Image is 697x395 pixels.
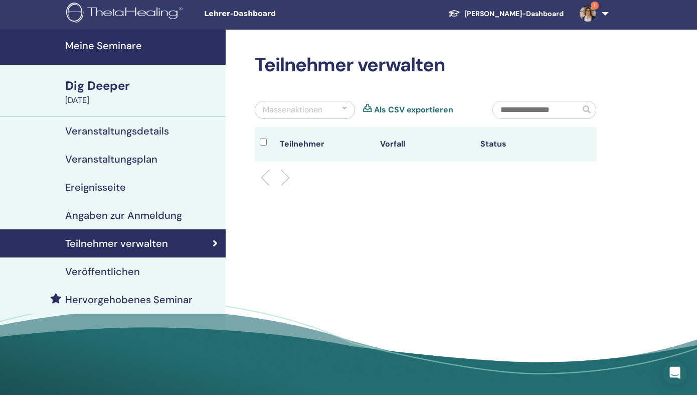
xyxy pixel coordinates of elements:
div: Open Intercom Messenger [663,361,687,385]
img: logo.png [66,3,186,25]
h4: Veranstaltungsdetails [65,125,169,137]
a: Als CSV exportieren [374,104,453,116]
h4: Meine Seminare [65,40,220,52]
th: Status [475,127,576,162]
img: default.jpg [580,6,596,22]
h4: Angaben zur Anmeldung [65,209,182,221]
th: Vorfall [375,127,475,162]
h4: Veranstaltungsplan [65,153,157,165]
th: Teilnehmer [275,127,375,162]
h2: Teilnehmer verwalten [255,54,596,77]
img: graduation-cap-white.svg [448,9,460,18]
a: Dig Deeper[DATE] [59,77,226,106]
a: [PERSON_NAME]-Dashboard [440,5,572,23]
span: Lehrer-Dashboard [204,9,355,19]
div: [DATE] [65,94,220,106]
h4: Veröffentlichen [65,266,140,278]
h4: Teilnehmer verwalten [65,237,168,249]
div: Massenaktionen [263,104,322,116]
h4: Hervorgehobenes Seminar [65,294,193,306]
h4: Ereignisseite [65,181,126,193]
span: 1 [591,2,599,10]
div: Dig Deeper [65,77,220,94]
